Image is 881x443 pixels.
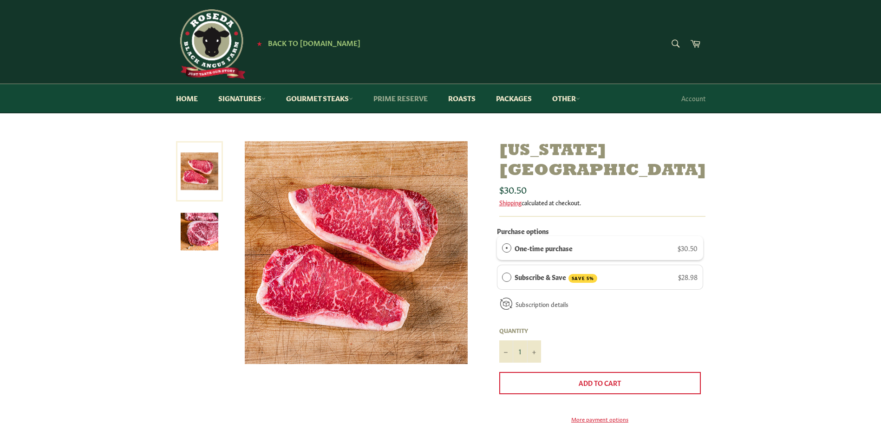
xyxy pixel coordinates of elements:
a: Packages [487,84,541,112]
span: $30.50 [678,243,698,253]
label: Quantity [499,326,541,334]
button: Reduce item quantity by one [499,340,513,363]
img: New York Strip [245,141,468,364]
h1: [US_STATE][GEOGRAPHIC_DATA] [499,141,705,181]
a: Prime Reserve [364,84,437,112]
img: New York Strip [181,213,218,250]
span: Back to [DOMAIN_NAME] [268,38,360,47]
label: One-time purchase [515,243,573,253]
button: Add to Cart [499,372,701,394]
span: Add to Cart [579,378,621,387]
div: calculated at checkout. [499,198,705,207]
img: Roseda Beef [176,9,246,79]
a: Roasts [439,84,485,112]
div: Subscribe & Save [502,272,511,282]
a: Shipping [499,198,522,207]
span: SAVE 5% [568,274,597,283]
label: Subscribe & Save [515,272,597,283]
a: Subscription details [516,300,568,308]
span: ★ [257,39,262,47]
a: Signatures [209,84,275,112]
span: $28.98 [678,272,698,281]
button: Increase item quantity by one [527,340,541,363]
a: Other [543,84,589,112]
a: More payment options [499,415,701,423]
label: Purchase options [497,226,549,235]
span: $30.50 [499,182,527,195]
a: Home [167,84,207,112]
a: Account [677,85,710,112]
a: Gourmet Steaks [277,84,362,112]
a: ★ Back to [DOMAIN_NAME] [252,39,360,47]
div: One-time purchase [502,243,511,253]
